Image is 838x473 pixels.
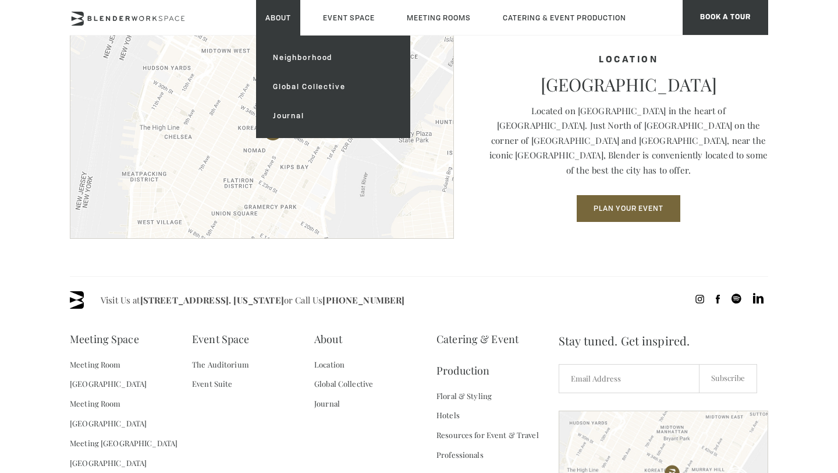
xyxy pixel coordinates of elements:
[577,195,680,222] button: Plan Your Event
[436,405,460,425] a: Hotels
[628,310,838,473] iframe: Chat Widget
[489,55,768,65] h4: Location
[314,374,373,394] a: Global Collective
[436,386,492,406] a: Floral & Styling
[314,355,345,375] a: Location
[436,425,559,465] a: Resources for Event & Travel Professionals
[489,104,768,178] p: Located on [GEOGRAPHIC_DATA] in the heart of [GEOGRAPHIC_DATA]. Just North of [GEOGRAPHIC_DATA] o...
[314,394,340,414] a: Journal
[264,72,403,101] a: Global Collective
[70,355,192,394] a: Meeting Room [GEOGRAPHIC_DATA]
[70,323,139,355] a: Meeting Space
[264,43,403,72] a: Neighborhood
[264,101,403,130] a: Journal
[70,27,454,239] img: blender-map.jpg
[559,364,699,393] input: Email Address
[70,453,147,473] a: [GEOGRAPHIC_DATA]
[192,374,232,394] a: Event Suite
[559,323,768,358] span: Stay tuned. Get inspired.
[314,323,342,355] a: About
[192,323,249,355] a: Event Space
[322,294,404,306] a: [PHONE_NUMBER]
[489,74,768,95] p: [GEOGRAPHIC_DATA]
[101,291,404,309] span: Visit Us at or Call Us
[192,355,249,375] a: The Auditorium
[140,294,284,306] a: [STREET_ADDRESS]. [US_STATE]
[436,323,559,386] a: Catering & Event Production
[70,394,192,433] a: Meeting Room [GEOGRAPHIC_DATA]
[70,433,177,453] a: Meeting [GEOGRAPHIC_DATA]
